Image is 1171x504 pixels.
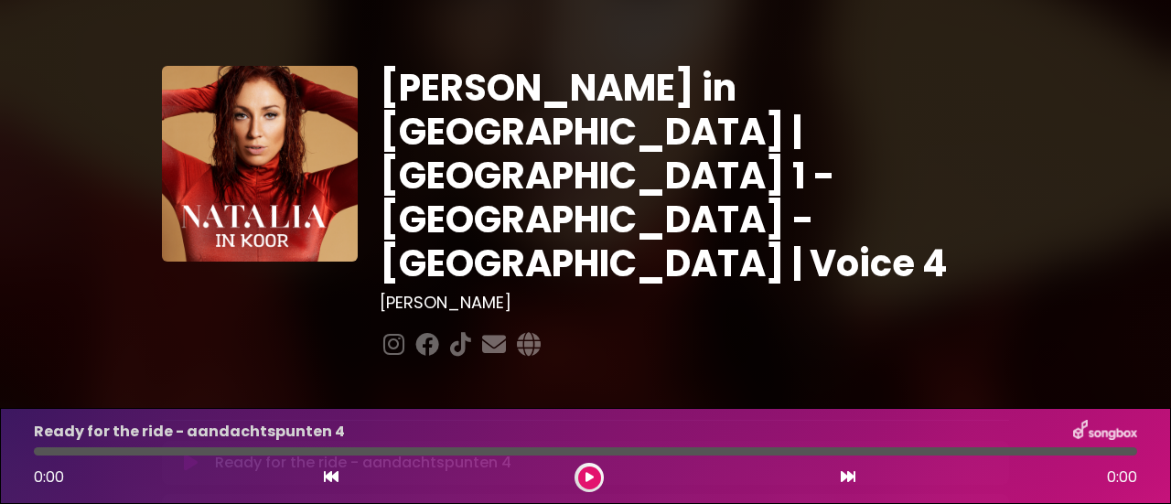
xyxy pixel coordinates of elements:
img: songbox-logo-white.png [1073,420,1137,444]
p: Ready for the ride - aandachtspunten 4 [34,421,345,443]
span: 0:00 [1107,466,1137,488]
img: YTVS25JmS9CLUqXqkEhs [162,66,358,262]
span: 0:00 [34,466,64,488]
h3: [PERSON_NAME] [380,293,1010,313]
h1: [PERSON_NAME] in [GEOGRAPHIC_DATA] | [GEOGRAPHIC_DATA] 1 - [GEOGRAPHIC_DATA] - [GEOGRAPHIC_DATA] ... [380,66,1010,285]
